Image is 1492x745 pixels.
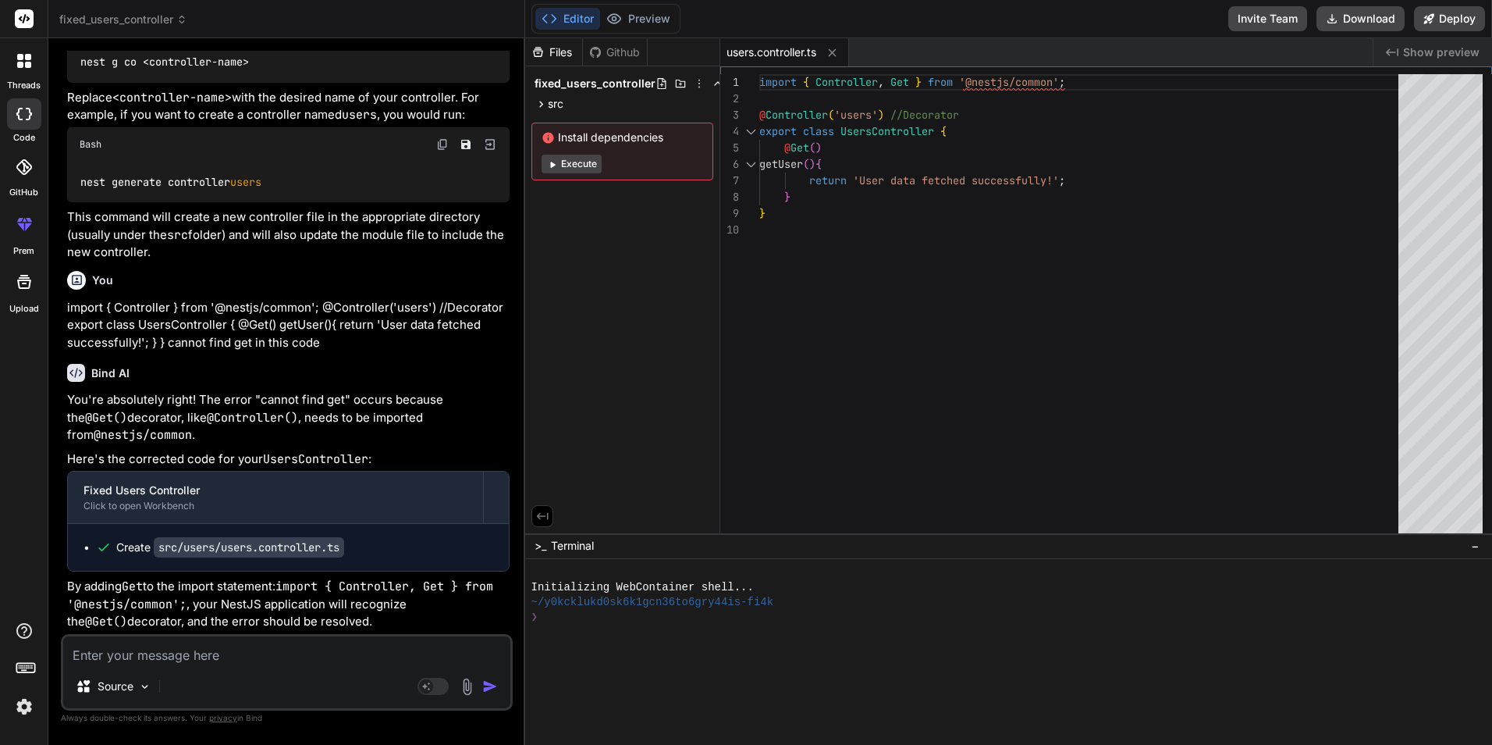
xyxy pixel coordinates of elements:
button: Deploy [1414,6,1485,31]
span: 'users' [834,108,878,122]
span: getUser [759,157,803,171]
span: import [759,75,797,89]
span: users [230,175,261,189]
span: '@nestjs/common' [959,75,1059,89]
span: { [815,157,822,171]
div: 10 [720,222,739,238]
span: ; [1059,173,1065,187]
div: Github [583,45,647,60]
code: UsersController [263,451,368,467]
div: 3 [720,107,739,123]
code: nest g co <controller-name> [80,54,250,70]
span: 'User data fetched successfully!' [853,173,1059,187]
div: 4 [720,123,739,140]
span: { [940,124,947,138]
button: Preview [600,8,677,30]
label: prem [13,244,34,258]
code: import { Controller, Get } from '@nestjs/common'; [67,579,500,612]
img: Pick Models [138,680,151,693]
div: 1 [720,74,739,91]
span: Controller [766,108,828,122]
div: Create [116,540,344,555]
span: ❯ [531,610,539,625]
h6: Bind AI [91,365,130,381]
code: Get [122,579,143,594]
p: Source [98,679,133,694]
span: Controller [815,75,878,89]
p: Here's the corrected code for your : [67,451,510,469]
div: 6 [720,156,739,173]
div: Fixed Users Controller [83,483,467,498]
code: @Get() [85,614,127,629]
button: Download [1316,6,1405,31]
button: Fixed Users ControllerClick to open Workbench [68,472,483,523]
code: src [167,227,188,243]
div: Click to collapse the range. [741,156,761,173]
div: Click to open Workbench [83,500,467,512]
p: By adding to the import statement: , your NestJS application will recognize the decorator, and th... [67,578,510,631]
span: //Decorator [890,108,959,122]
code: @Get() [85,410,127,426]
span: Show preview [1403,45,1480,60]
span: fixed_users_controller [535,76,655,91]
div: Click to collapse the range. [741,123,761,140]
img: Open in Browser [483,137,497,151]
div: 8 [720,189,739,205]
img: copy [436,138,449,151]
label: Upload [9,302,39,315]
code: @nestjs/common [94,427,192,443]
span: fixed_users_controller [59,12,187,27]
p: Always double-check its answers. Your in Bind [61,711,513,725]
span: } [915,75,922,89]
label: code [13,131,35,144]
span: Get [790,141,809,155]
div: 5 [720,140,739,156]
span: ; [1059,75,1065,89]
img: icon [482,679,498,694]
span: } [784,190,790,204]
span: @ [784,141,790,155]
p: You're absolutely right! The error "cannot find get" occurs because the decorator, like , needs t... [67,391,510,444]
span: { [803,75,809,89]
span: ) [809,157,815,171]
p: import { Controller } from '@nestjs/common'; @Controller('users') //Decorator export class UsersC... [67,299,510,352]
button: − [1468,533,1483,558]
div: 7 [720,173,739,189]
span: users.controller.ts [726,45,816,60]
code: users [342,107,377,123]
span: privacy [209,713,237,722]
h6: You [92,273,113,288]
button: Invite Team [1228,6,1307,31]
span: ( [828,108,834,122]
code: src/users/users.controller.ts [154,537,344,558]
div: 9 [720,205,739,222]
code: <controller-name> [112,90,232,105]
span: src [548,96,563,112]
span: ~/y0kcklukd0sk6k1gcn36to6gry44is-fi4k [531,595,774,610]
span: − [1471,538,1480,554]
span: Terminal [551,538,594,554]
span: ) [878,108,884,122]
div: 2 [720,91,739,107]
span: Initializing WebContainer shell... [531,580,754,595]
span: @ [759,108,766,122]
span: Get [890,75,909,89]
p: Replace with the desired name of your controller. For example, if you want to create a controller... [67,89,510,124]
img: settings [11,693,37,720]
label: GitHub [9,186,38,199]
label: threads [7,79,41,92]
span: >_ [535,538,546,554]
span: return [809,173,847,187]
button: Execute [542,155,602,173]
span: , [878,75,884,89]
span: Install dependencies [542,130,703,145]
code: @Controller() [207,410,298,426]
span: ) [815,141,822,155]
code: nest generate controller [80,174,263,191]
span: ( [809,141,815,155]
span: from [928,75,953,89]
span: ( [803,157,809,171]
p: This command will create a new controller file in the appropriate directory (usually under the fo... [67,209,510,262]
span: class [803,124,834,138]
span: Bash [80,138,101,151]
